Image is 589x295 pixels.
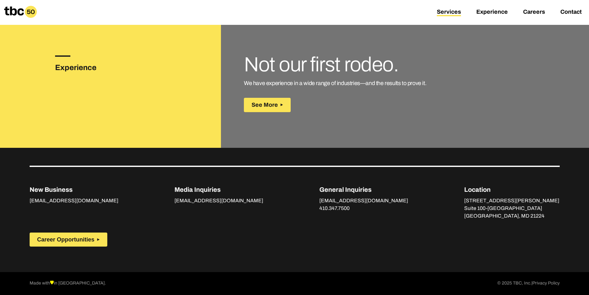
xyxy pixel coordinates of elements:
a: Services [437,9,461,16]
p: [GEOGRAPHIC_DATA], MD 21224 [464,212,559,220]
a: [EMAIL_ADDRESS][DOMAIN_NAME] [30,198,118,205]
p: Made with in [GEOGRAPHIC_DATA]. [30,280,106,287]
a: Contact [560,9,582,16]
a: Careers [523,9,545,16]
a: [EMAIL_ADDRESS][DOMAIN_NAME] [174,198,263,205]
a: 410.347.7500 [319,205,350,212]
span: See More [252,102,278,108]
span: Career Opportunities [37,236,95,243]
button: See More [244,98,291,112]
p: General Inquiries [319,185,408,194]
p: Media Inquiries [174,185,263,194]
a: [EMAIL_ADDRESS][DOMAIN_NAME] [319,198,408,205]
a: Privacy Policy [532,280,560,287]
p: New Business [30,185,118,194]
button: Career Opportunities [30,233,107,247]
p: Location [464,185,559,194]
p: © 2025 TBC, Inc. [497,280,560,287]
a: Experience [476,9,508,16]
p: We have experience in a wide range of industries—and the results to prove it. [244,79,543,88]
p: [STREET_ADDRESS][PERSON_NAME] [464,197,559,205]
span: | [531,281,532,285]
h3: Experience [55,62,116,73]
h3: Not our first rodeo. [244,55,543,74]
p: Suite 100-[GEOGRAPHIC_DATA] [464,205,559,212]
